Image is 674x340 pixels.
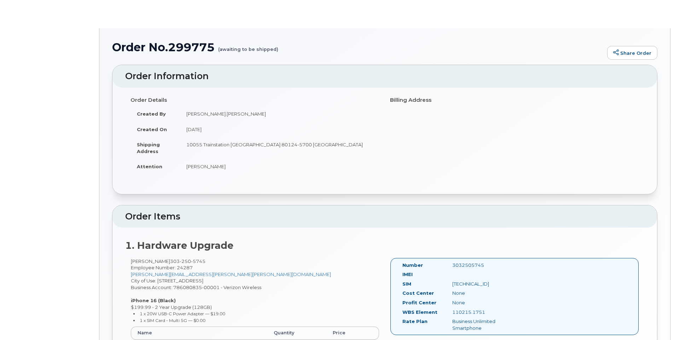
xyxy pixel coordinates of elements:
div: Business Unlimited Smartphone [447,318,517,331]
small: 1 x 20W USB-C Power Adapter — $19.00 [140,311,225,316]
label: Number [402,262,423,269]
strong: Shipping Address [137,142,160,154]
div: 3032505745 [447,262,517,269]
td: [PERSON_NAME] [180,159,379,174]
label: Rate Plan [402,318,428,325]
strong: Created By [137,111,166,117]
td: 10055 Trainstation [GEOGRAPHIC_DATA] 80124-5700 [GEOGRAPHIC_DATA] [180,137,379,159]
th: Quantity [267,327,326,339]
h4: Order Details [130,97,379,103]
h1: Order No.299775 [112,41,604,53]
th: Price [326,327,379,339]
strong: Attention [137,164,162,169]
small: (awaiting to be shipped) [218,41,278,52]
a: Share Order [607,46,657,60]
h4: Billing Address [390,97,639,103]
label: WBS Element [402,309,437,316]
div: None [447,299,517,306]
label: Cost Center [402,290,434,297]
th: Name [131,327,267,339]
span: Employee Number: 24287 [131,265,193,270]
div: None [447,290,517,297]
span: 250 [180,258,191,264]
h2: Order Items [125,212,644,222]
div: 110215.1751 [447,309,517,316]
strong: 1. Hardware Upgrade [125,240,233,251]
td: [DATE] [180,122,379,137]
label: SIM [402,281,411,287]
label: Profit Center [402,299,436,306]
label: IMEI [402,271,413,278]
td: [PERSON_NAME].[PERSON_NAME] [180,106,379,122]
span: 5745 [191,258,205,264]
div: [TECHNICAL_ID] [447,281,517,287]
h2: Order Information [125,71,644,81]
small: 1 x SIM Card - Multi 5G — $0.00 [140,318,205,323]
strong: Created On [137,127,167,132]
strong: iPhone 16 (Black) [131,298,176,303]
span: 303 [170,258,205,264]
a: [PERSON_NAME][EMAIL_ADDRESS][PERSON_NAME][PERSON_NAME][DOMAIN_NAME] [131,271,331,277]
